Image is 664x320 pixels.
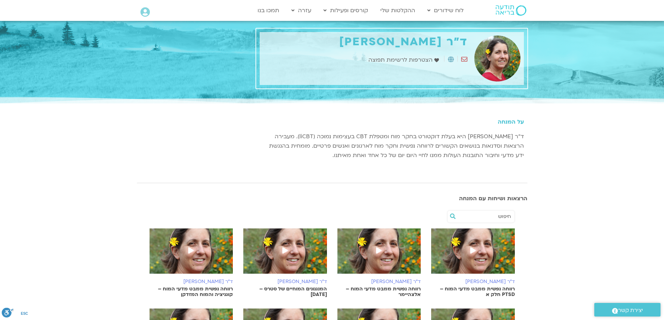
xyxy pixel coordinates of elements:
p: ד״ר [PERSON_NAME] היא בעלת דוקטורט בחקר מוח ומטפלת CBT בעצימות נמוכה (liCBT). מעבירה הרצאות וסדנא... [260,132,524,160]
p: רווחה נפשית ממבט מדעי המוח – PTSD חלק א [431,286,515,297]
h6: ד"ר [PERSON_NAME] [337,279,421,284]
input: חיפוש [458,211,511,223]
p: רווחה נפשית ממבט מדעי המוח – קוגניציה והמוח המזדקן [150,286,233,297]
a: תמכו בנו [254,4,283,17]
img: תודעה בריאה [496,5,526,16]
a: הצטרפות לרשימת תפוצה [368,55,441,65]
a: ד"ר [PERSON_NAME] רווחה נפשית ממבט מדעי המוח – קוגניציה והמוח המזדקן [150,228,233,297]
h6: ד"ר [PERSON_NAME] [431,279,515,284]
img: %D7%A0%D7%95%D7%A2%D7%94-%D7%90%D7%9C%D7%91%D7%9C%D7%93%D7%94.png [337,228,421,281]
span: הצטרפות לרשימת תפוצה [368,55,434,65]
a: ד"ר [PERSON_NAME] המנגנונים המוחיים של סטרס – [DATE] [243,228,327,297]
a: עזרה [288,4,315,17]
span: יצירת קשר [618,306,643,315]
h3: הרצאות ושיחות עם המנחה [137,195,527,202]
a: ד"ר [PERSON_NAME] רווחה נפשית ממבט מדעי המוח – אלצהיימר [337,228,421,297]
h1: ד"ר [PERSON_NAME] [263,36,467,48]
p: המנגנונים המוחיים של סטרס – [DATE] [243,286,327,297]
a: קורסים ופעילות [320,4,372,17]
h6: ד"ר [PERSON_NAME] [243,279,327,284]
p: רווחה נפשית ממבט מדעי המוח – אלצהיימר [337,286,421,297]
h5: על המנחה [260,119,524,125]
a: יצירת קשר [594,303,661,317]
img: %D7%A0%D7%95%D7%A2%D7%94-%D7%90%D7%9C%D7%91%D7%9C%D7%93%D7%94.png [150,228,233,281]
a: ההקלטות שלי [377,4,419,17]
a: ד"ר [PERSON_NAME] רווחה נפשית ממבט מדעי המוח – PTSD חלק א [431,228,515,297]
img: %D7%A0%D7%95%D7%A2%D7%94-%D7%90%D7%9C%D7%91%D7%9C%D7%93%D7%94.png [431,228,515,281]
img: %D7%A0%D7%95%D7%A2%D7%94-%D7%90%D7%9C%D7%91%D7%9C%D7%93%D7%94.png [243,228,327,281]
h6: ד"ר [PERSON_NAME] [150,279,233,284]
a: לוח שידורים [424,4,467,17]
